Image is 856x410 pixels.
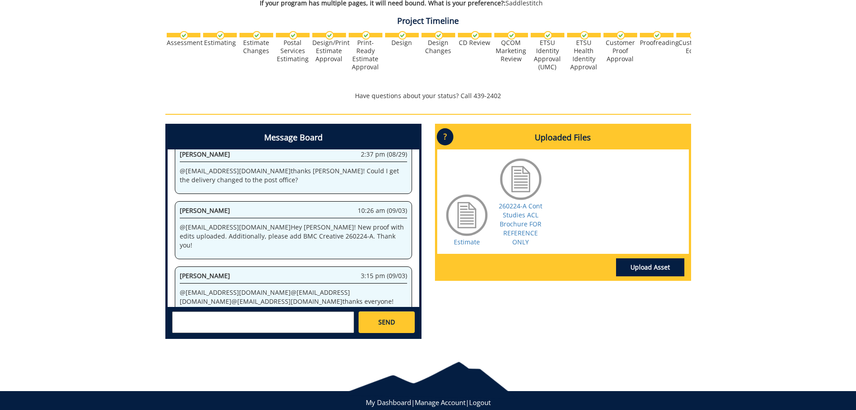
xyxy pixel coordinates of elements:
div: QCOM Marketing Review [494,39,528,63]
div: Print-Ready Estimate Approval [349,39,382,71]
h4: Message Board [168,126,419,149]
img: checkmark [471,31,479,40]
h4: Project Timeline [165,17,691,26]
span: [PERSON_NAME] [180,206,230,215]
img: checkmark [435,31,443,40]
div: Estimating [203,39,237,47]
img: checkmark [398,31,407,40]
img: checkmark [180,31,188,40]
span: 3:15 pm (09/03) [361,271,407,280]
span: [PERSON_NAME] [180,150,230,158]
a: Logout [469,398,491,407]
textarea: messageToSend [172,311,354,333]
img: checkmark [289,31,297,40]
div: ETSU Health Identity Approval [567,39,601,71]
div: Design [385,39,419,47]
p: Have questions about your status? Call 439-2402 [165,91,691,100]
p: @ [EMAIL_ADDRESS][DOMAIN_NAME] thanks [PERSON_NAME]! Could I get the delivery changed to the post... [180,167,407,185]
img: checkmark [216,31,225,40]
span: SEND [378,318,395,327]
span: [PERSON_NAME] [180,271,230,280]
div: Proofreading [640,39,674,47]
div: ETSU Identity Approval (UMC) [531,39,564,71]
p: @ [EMAIL_ADDRESS][DOMAIN_NAME] Hey [PERSON_NAME]! New proof with edits uploaded. Additionally, pl... [180,223,407,250]
span: 2:37 pm (08/29) [361,150,407,159]
a: 260224-A Cont Studies ACL Brochure FOR REFERENCE ONLY [499,202,542,246]
p: ? [437,128,453,145]
img: checkmark [689,31,698,40]
img: checkmark [325,31,334,40]
img: checkmark [507,31,516,40]
img: checkmark [544,31,552,40]
h4: Uploaded Files [437,126,689,149]
div: Customer Edits [676,39,710,55]
img: checkmark [580,31,589,40]
div: Customer Proof Approval [603,39,637,63]
a: SEND [359,311,414,333]
p: @ [EMAIL_ADDRESS][DOMAIN_NAME] @ [EMAIL_ADDRESS][DOMAIN_NAME] @ [EMAIL_ADDRESS][DOMAIN_NAME] than... [180,288,407,324]
img: checkmark [616,31,625,40]
img: checkmark [253,31,261,40]
div: Assessment [167,39,200,47]
a: Upload Asset [616,258,684,276]
div: Postal Services Estimating [276,39,310,63]
a: Estimate [454,238,480,246]
div: Design/Print Estimate Approval [312,39,346,63]
div: Estimate Changes [240,39,273,55]
a: Manage Account [415,398,466,407]
span: 10:26 am (09/03) [358,206,407,215]
div: Design Changes [421,39,455,55]
a: My Dashboard [366,398,411,407]
img: checkmark [653,31,661,40]
img: checkmark [362,31,370,40]
div: CD Review [458,39,492,47]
